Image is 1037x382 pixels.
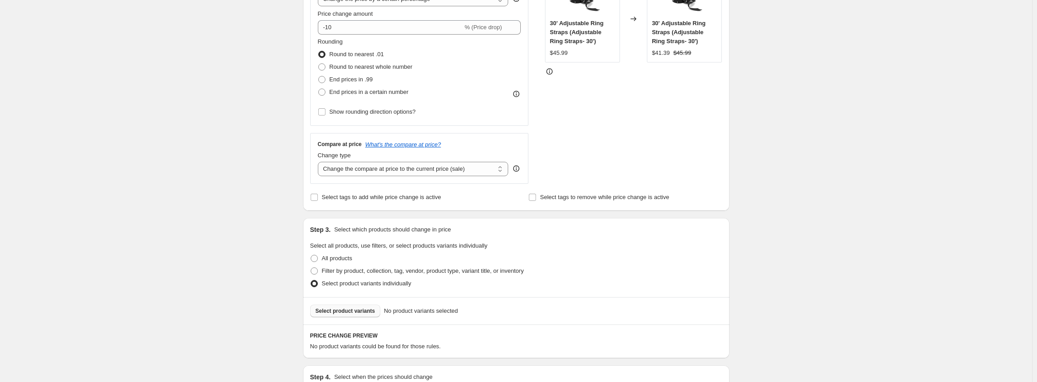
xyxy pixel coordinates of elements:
span: Price change amount [318,10,373,17]
span: No product variants selected [384,306,458,315]
h2: Step 4. [310,373,331,382]
span: 30' Adjustable Ring Straps (Adjustable Ring Straps- 30') [652,20,706,44]
h6: PRICE CHANGE PREVIEW [310,332,722,339]
button: What's the compare at price? [365,141,441,148]
span: Select tags to remove while price change is active [540,194,669,200]
div: help [512,164,521,173]
span: Filter by product, collection, tag, vendor, product type, variant title, or inventory [322,267,524,274]
span: End prices in .99 [330,76,373,83]
input: -15 [318,20,463,35]
span: Show rounding direction options? [330,108,416,115]
span: Round to nearest whole number [330,63,413,70]
span: Select tags to add while price change is active [322,194,441,200]
p: Select which products should change in price [334,225,451,234]
span: End prices in a certain number [330,89,409,95]
span: Select product variants [316,307,375,315]
span: Select all products, use filters, or select products variants individually [310,242,488,249]
div: $45.99 [550,49,568,58]
span: Change type [318,152,351,159]
span: All products [322,255,352,262]
span: 30' Adjustable Ring Straps (Adjustable Ring Straps- 30') [550,20,604,44]
span: % (Price drop) [465,24,502,31]
p: Select when the prices should change [334,373,432,382]
h3: Compare at price [318,141,362,148]
span: Round to nearest .01 [330,51,384,58]
span: No product variants could be found for those rules. [310,343,441,350]
button: Select product variants [310,305,381,317]
div: $41.39 [652,49,670,58]
span: Select product variants individually [322,280,411,287]
span: Rounding [318,38,343,45]
h2: Step 3. [310,225,331,234]
strike: $45.99 [673,49,691,58]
